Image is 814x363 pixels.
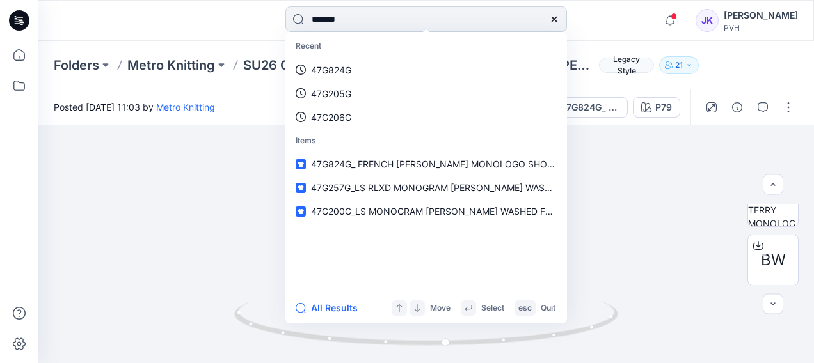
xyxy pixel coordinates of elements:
[541,302,555,315] p: Quit
[311,206,607,217] span: 47G200G_LS MONOGRAM [PERSON_NAME] WASHED FZ HOODIE_V01
[288,152,564,176] a: 47G824G_ FRENCH [PERSON_NAME] MONOLOGO SHORT_V01
[127,56,215,74] a: Metro Knitting
[156,102,215,112] a: Metro Knitting
[288,58,564,82] a: 47G824G
[561,100,619,114] div: 47G824G_ FRENCH [PERSON_NAME] MONOLOGO SHORT_V01
[518,302,532,315] p: esc
[288,105,564,129] a: 47G206G
[594,56,654,74] button: Legacy Style
[288,176,564,199] a: 47G257G_LS RLXD MONOGRAM [PERSON_NAME] WASHED CREW_V01
[655,100,672,114] div: P79
[727,97,747,118] button: Details
[311,158,577,169] span: 47G824G_ FRENCH [PERSON_NAME] MONOLOGO SHORT_V01
[481,302,504,315] p: Select
[311,182,610,193] span: 47G257G_LS RLXD MONOGRAM [PERSON_NAME] WASHED CREW_V01
[633,97,680,118] button: P79
[54,56,99,74] a: Folders
[659,56,699,74] button: 21
[311,87,351,100] p: 47G205G
[288,199,564,223] a: 47G200G_LS MONOGRAM [PERSON_NAME] WASHED FZ HOODIE_V01
[696,9,719,32] div: JK
[724,23,798,33] div: PVH
[761,249,786,272] span: BW
[724,8,798,23] div: [PERSON_NAME]
[675,58,683,72] p: 21
[599,58,654,73] span: Legacy Style
[288,129,564,153] p: Items
[296,300,366,316] button: All Results
[430,302,451,315] p: Move
[538,97,628,118] button: 47G824G_ FRENCH [PERSON_NAME] MONOLOGO SHORT_V01
[288,35,564,58] p: Recent
[288,82,564,105] a: 47G205G
[311,111,351,124] p: 47G206G
[243,56,404,74] a: SU26 CK Apparel Womens ML
[311,63,351,77] p: 47G824G
[54,100,215,114] span: Posted [DATE] 11:03 by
